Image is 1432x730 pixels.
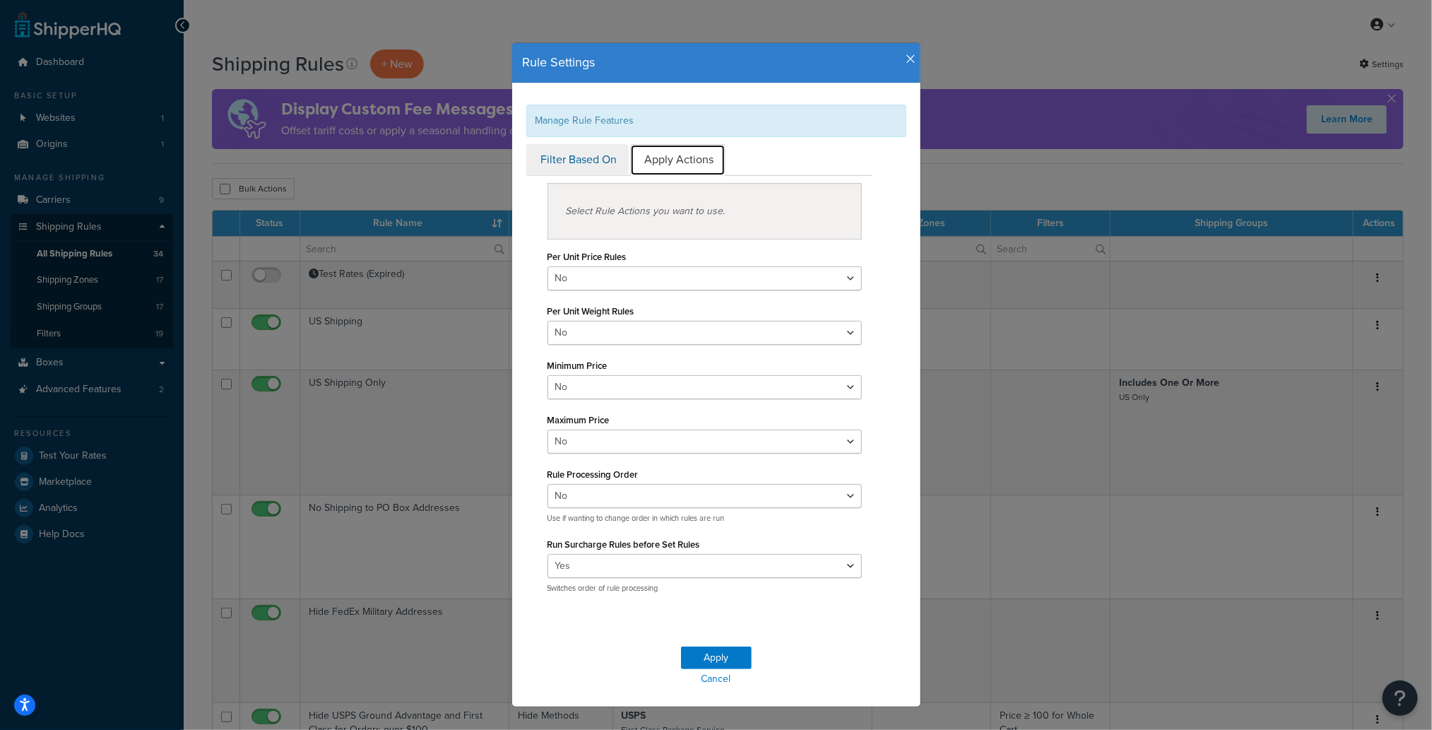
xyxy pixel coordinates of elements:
label: Rule Processing Order [548,469,639,480]
p: Switches order of rule processing [548,583,863,594]
a: Filter Based On [526,144,629,176]
div: Manage Rule Features [526,105,906,137]
label: Minimum Price [548,360,608,371]
div: Select Rule Actions you want to use. [548,183,863,240]
label: Maximum Price [548,415,610,425]
p: Use if wanting to change order in which rules are run [548,513,863,524]
a: Cancel [512,669,921,689]
button: Apply [681,647,752,669]
label: Per Unit Weight Rules [548,306,634,317]
h4: Rule Settings [523,54,910,72]
label: Per Unit Price Rules [548,252,627,262]
a: Apply Actions [630,144,726,176]
label: Run Surcharge Rules before Set Rules [548,539,700,550]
